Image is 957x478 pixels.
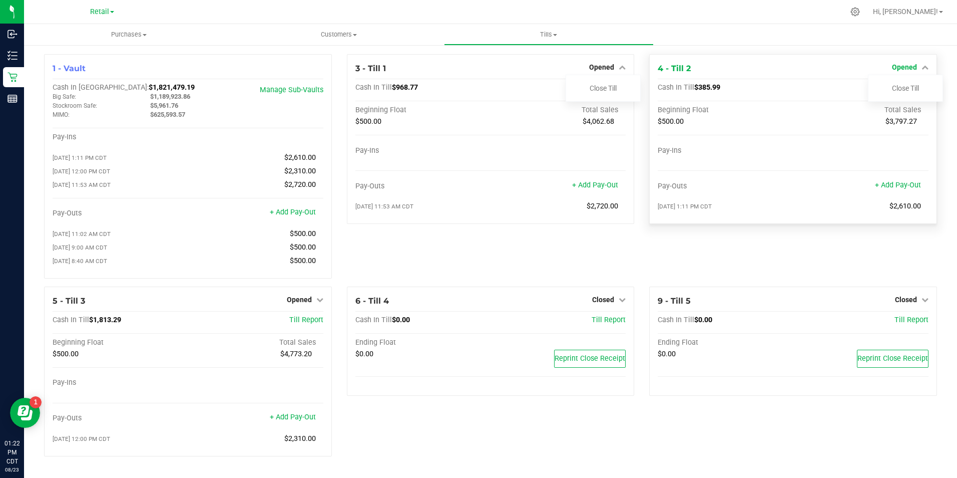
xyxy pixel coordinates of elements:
[53,244,107,251] span: [DATE] 9:00 AM CDT
[873,8,938,16] span: Hi, [PERSON_NAME]!
[24,24,234,45] a: Purchases
[53,102,97,109] span: Stockroom Safe:
[658,338,793,347] div: Ending Float
[53,93,76,100] span: Big Safe:
[849,7,861,17] div: Manage settings
[658,146,793,155] div: Pay-Ins
[53,111,70,118] span: MIMO:
[53,350,79,358] span: $500.00
[284,180,316,189] span: $2,720.00
[30,396,42,408] iframe: Resource center unread badge
[287,296,312,304] span: Opened
[5,439,20,466] p: 01:22 PM CDT
[89,316,121,324] span: $1,813.29
[658,350,676,358] span: $0.00
[8,72,18,82] inline-svg: Retail
[583,117,614,126] span: $4,062.68
[5,466,20,473] p: 08/23
[53,338,188,347] div: Beginning Float
[355,182,491,191] div: Pay-Outs
[284,434,316,443] span: $2,310.00
[8,29,18,39] inline-svg: Inbound
[284,153,316,162] span: $2,610.00
[8,94,18,104] inline-svg: Reports
[572,181,618,189] a: + Add Pay-Out
[892,84,919,92] a: Close Till
[592,296,614,304] span: Closed
[53,296,85,306] span: 5 - Till 3
[355,296,389,306] span: 6 - Till 4
[658,117,684,126] span: $500.00
[53,168,110,175] span: [DATE] 12:00 PM CDT
[892,63,917,71] span: Opened
[590,84,617,92] a: Close Till
[589,63,614,71] span: Opened
[857,350,928,368] button: Reprint Close Receipt
[392,316,410,324] span: $0.00
[270,413,316,421] a: + Add Pay-Out
[658,64,691,73] span: 4 - Till 2
[53,83,149,92] span: Cash In [GEOGRAPHIC_DATA]:
[290,229,316,238] span: $500.00
[355,338,491,347] div: Ending Float
[555,354,625,363] span: Reprint Close Receipt
[10,398,40,428] iframe: Resource center
[234,30,443,39] span: Customers
[355,83,392,92] span: Cash In Till
[53,258,107,265] span: [DATE] 8:40 AM CDT
[53,378,188,387] div: Pay-Ins
[889,202,921,210] span: $2,610.00
[355,117,381,126] span: $500.00
[24,30,234,39] span: Purchases
[90,8,109,16] span: Retail
[885,117,917,126] span: $3,797.27
[290,257,316,265] span: $500.00
[149,83,195,92] span: $1,821,479.19
[270,208,316,216] a: + Add Pay-Out
[53,435,110,442] span: [DATE] 12:00 PM CDT
[150,93,190,100] span: $1,189,923.86
[895,296,917,304] span: Closed
[150,111,185,118] span: $625,593.57
[53,154,107,161] span: [DATE] 1:11 PM CDT
[444,30,653,39] span: Tills
[188,338,323,347] div: Total Sales
[53,230,111,237] span: [DATE] 11:02 AM CDT
[289,316,323,324] a: Till Report
[894,316,928,324] a: Till Report
[355,64,386,73] span: 3 - Till 1
[284,167,316,175] span: $2,310.00
[444,24,654,45] a: Tills
[392,83,418,92] span: $968.77
[260,86,323,94] a: Manage Sub-Vaults
[53,209,188,218] div: Pay-Outs
[53,316,89,324] span: Cash In Till
[53,414,188,423] div: Pay-Outs
[592,316,626,324] a: Till Report
[658,316,694,324] span: Cash In Till
[587,202,618,210] span: $2,720.00
[658,203,712,210] span: [DATE] 1:11 PM CDT
[53,133,188,142] div: Pay-Ins
[658,296,691,306] span: 9 - Till 5
[355,203,413,210] span: [DATE] 11:53 AM CDT
[857,354,928,363] span: Reprint Close Receipt
[875,181,921,189] a: + Add Pay-Out
[355,146,491,155] div: Pay-Ins
[53,181,111,188] span: [DATE] 11:53 AM CDT
[355,106,491,115] div: Beginning Float
[53,64,86,73] span: 1 - Vault
[658,106,793,115] div: Beginning Float
[290,243,316,252] span: $500.00
[355,316,392,324] span: Cash In Till
[355,350,373,358] span: $0.00
[793,106,928,115] div: Total Sales
[491,106,626,115] div: Total Sales
[554,350,626,368] button: Reprint Close Receipt
[658,182,793,191] div: Pay-Outs
[234,24,443,45] a: Customers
